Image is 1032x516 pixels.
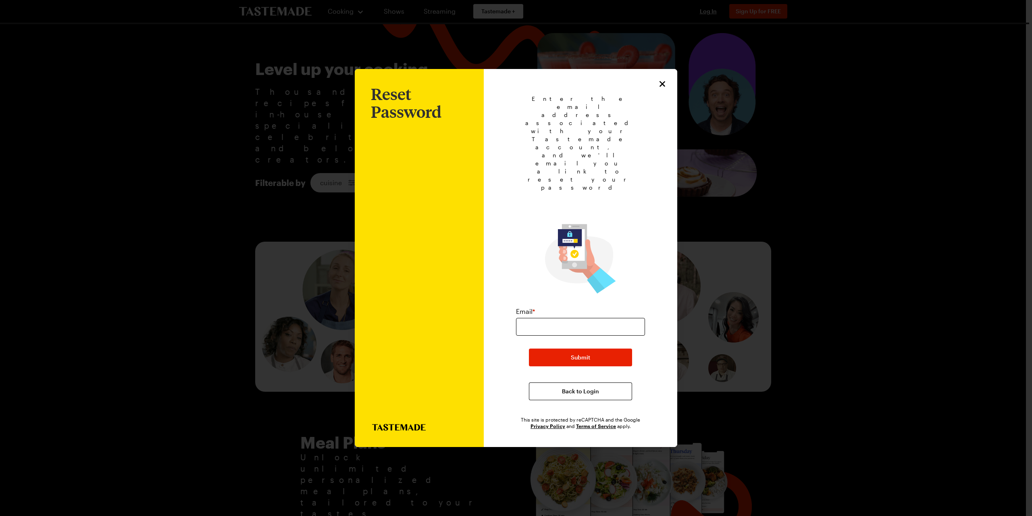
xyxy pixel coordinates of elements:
[529,382,632,400] button: Back to Login
[529,349,632,366] button: Submit
[531,422,565,429] a: Google Privacy Policy
[516,416,645,429] div: This site is protected by reCAPTCHA and the Google and apply.
[576,422,616,429] a: Google Terms of Service
[516,307,535,316] label: Email
[562,387,599,395] span: Back to Login
[657,79,668,89] button: Close
[545,224,616,294] img: Reset Password
[371,85,468,121] h1: Reset Password
[571,353,590,361] span: Submit
[516,95,646,192] span: Enter the email address associated with your Tastemade account, and we'll email you a link to res...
